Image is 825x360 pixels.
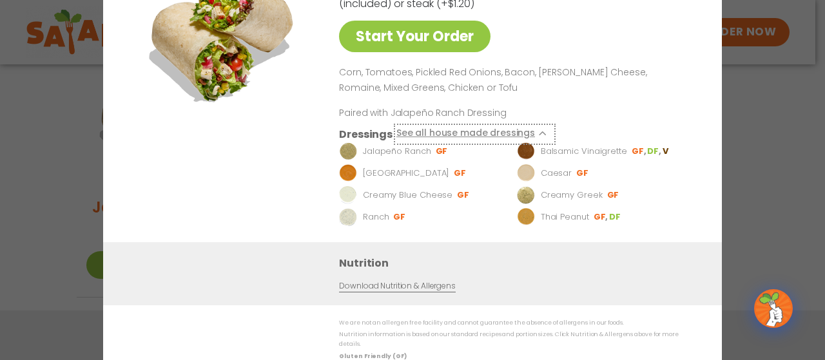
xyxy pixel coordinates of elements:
[393,211,407,222] li: GF
[541,166,572,179] p: Caesar
[663,145,670,156] li: V
[576,167,590,178] li: GF
[517,142,535,160] img: Dressing preview image for Balsamic Vinaigrette
[541,210,589,223] p: Thai Peanut
[339,126,393,142] h3: Dressings
[339,254,703,270] h3: Nutrition
[594,211,609,222] li: GF
[339,164,357,182] img: Dressing preview image for BBQ Ranch
[339,185,357,204] img: Dressing preview image for Creamy Blue Cheese
[457,189,471,200] li: GF
[339,207,357,225] img: Dressing preview image for Ranch
[632,145,647,156] li: GF
[339,318,696,328] p: We are not an allergen free facility and cannot guarantee the absence of allergens in our foods.
[396,126,553,142] button: See all house made dressings
[647,145,662,156] li: DF
[339,330,696,350] p: Nutrition information is based on our standard recipes and portion sizes. Click Nutrition & Aller...
[363,144,431,157] p: Jalapeño Ranch
[454,167,467,178] li: GF
[436,145,449,156] li: GF
[517,164,535,182] img: Dressing preview image for Caesar
[339,65,691,96] p: Corn, Tomatoes, Pickled Red Onions, Bacon, [PERSON_NAME] Cheese, Romaine, Mixed Greens, Chicken o...
[541,188,603,201] p: Creamy Greek
[363,210,389,223] p: Ranch
[339,106,577,119] p: Paired with Jalapeño Ranch Dressing
[339,142,357,160] img: Dressing preview image for Jalapeño Ranch
[339,279,455,292] a: Download Nutrition & Allergens
[339,352,406,359] strong: Gluten Friendly (GF)
[363,188,452,201] p: Creamy Blue Cheese
[363,166,449,179] p: [GEOGRAPHIC_DATA]
[609,211,622,222] li: DF
[339,21,490,52] a: Start Your Order
[755,290,791,327] img: wpChatIcon
[517,185,535,204] img: Dressing preview image for Creamy Greek
[541,144,627,157] p: Balsamic Vinaigrette
[517,207,535,225] img: Dressing preview image for Thai Peanut
[607,189,621,200] li: GF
